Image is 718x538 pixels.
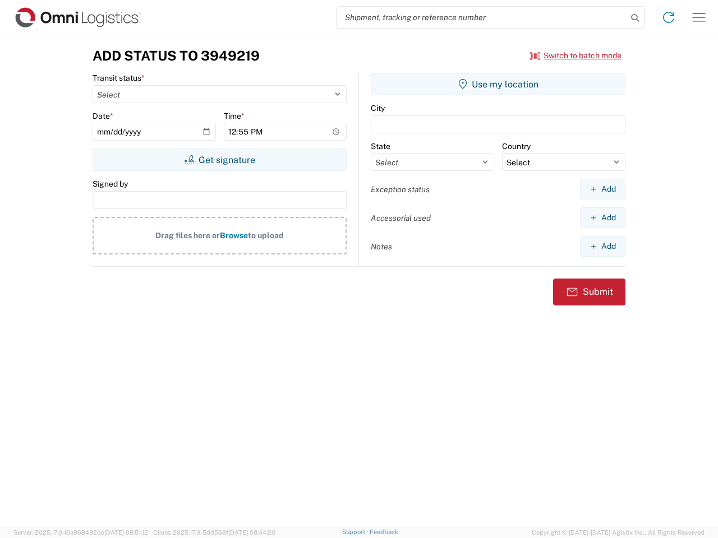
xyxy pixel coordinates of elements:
[371,184,430,194] label: Exception status
[580,236,625,257] button: Add
[370,528,398,535] a: Feedback
[530,47,622,65] button: Switch to batch mode
[153,529,275,536] span: Client: 2025.17.0-5dd568f
[228,529,275,536] span: [DATE] 08:44:20
[93,179,128,189] label: Signed by
[93,111,113,121] label: Date
[371,73,625,95] button: Use my location
[93,149,347,171] button: Get signature
[155,231,220,240] span: Drag files here or
[13,529,148,536] span: Server: 2025.17.0-16a969492de
[93,48,260,64] h3: Add Status to 3949219
[371,141,390,151] label: State
[371,213,431,223] label: Accessorial used
[337,7,627,28] input: Shipment, tracking or reference number
[580,179,625,200] button: Add
[502,141,531,151] label: Country
[553,279,625,305] button: Submit
[580,207,625,228] button: Add
[224,111,245,121] label: Time
[104,529,148,536] span: [DATE] 09:51:12
[248,231,284,240] span: to upload
[220,231,248,240] span: Browse
[342,528,370,535] a: Support
[371,242,392,252] label: Notes
[93,73,145,83] label: Transit status
[532,527,705,537] span: Copyright © [DATE]-[DATE] Agistix Inc., All Rights Reserved
[371,103,385,113] label: City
